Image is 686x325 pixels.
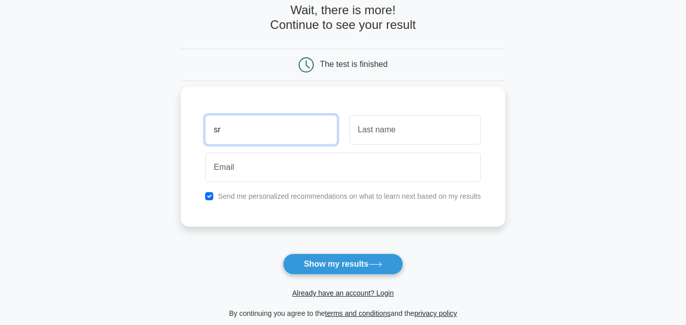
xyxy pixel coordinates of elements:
[320,60,387,68] div: The test is finished
[181,3,505,32] h4: Wait, there is more! Continue to see your result
[349,115,481,145] input: Last name
[414,309,457,317] a: privacy policy
[325,309,390,317] a: terms and conditions
[292,289,394,297] a: Already have an account? Login
[218,192,481,200] label: Send me personalized recommendations on what to learn next based on my results
[175,307,511,319] div: By continuing you agree to the and the
[205,115,337,145] input: First name
[283,254,403,275] button: Show my results
[205,153,481,182] input: Email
